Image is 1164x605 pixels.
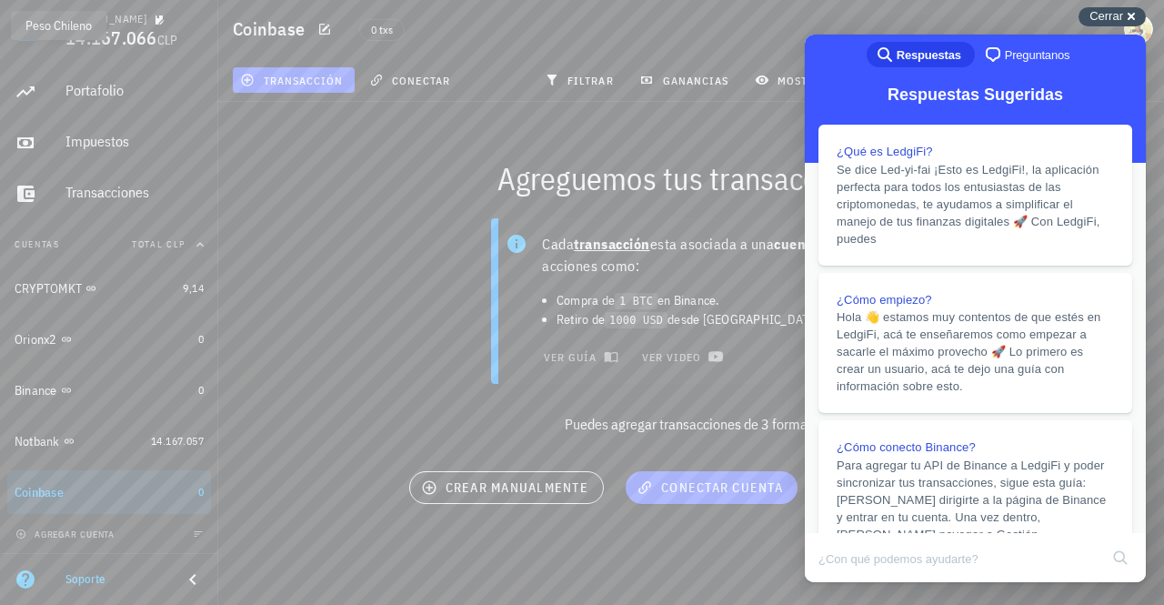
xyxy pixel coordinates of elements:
[198,383,204,397] span: 0
[805,35,1146,582] iframe: Help Scout Beacon - Live Chat, Contact Form, and Knowledge Base
[537,67,625,93] button: filtrar
[65,82,204,99] div: Portafolio
[640,349,719,364] span: ver video
[629,344,731,369] a: ver video
[65,184,204,201] div: Transacciones
[65,572,167,587] div: Soporte
[198,485,204,499] span: 0
[362,67,462,93] button: conectar
[1079,7,1146,26] button: Cerrar
[373,73,450,87] span: conectar
[15,434,60,449] div: Notbank
[615,293,657,310] code: 1 BTC
[531,344,627,369] button: ver guía
[643,73,728,87] span: ganancias
[7,267,211,310] a: CRYPTOMKT 9,14
[7,121,211,165] a: Impuestos
[542,233,877,277] p: Cada esta asociada a una y son acciones como:
[371,20,393,40] span: 0 txs
[758,73,830,87] span: mostrar
[626,471,798,504] button: conectar cuenta
[198,332,204,346] span: 0
[7,223,211,267] button: CuentasTotal CLP
[1089,9,1123,23] span: Cerrar
[774,235,818,253] b: cuenta
[157,32,178,48] span: CLP
[557,291,877,310] li: Compra de en Binance.
[11,11,105,40] div: Pérdida total
[7,419,211,463] a: Notbank 14.167.057
[1124,15,1153,44] div: avatar
[15,383,57,398] div: Binance
[557,310,877,329] li: Retiro de desde [GEOGRAPHIC_DATA].
[7,368,211,412] a: Binance 0
[7,70,211,114] a: Portafolio
[65,12,146,26] div: [PERSON_NAME]
[15,332,57,348] div: Orionx2
[632,67,740,93] button: ganancias
[605,312,667,329] code: 1000 USD
[218,413,1164,435] p: Puedes agregar transacciones de 3 formas:
[542,349,615,364] span: ver guía
[233,67,355,93] button: transacción
[65,25,157,50] span: 14.167.066
[748,67,841,93] button: mostrar
[548,73,614,87] span: filtrar
[132,238,186,250] span: Total CLP
[7,470,211,514] a: Coinbase 0
[65,133,204,150] div: Impuestos
[183,281,204,295] span: 9,14
[15,281,82,297] div: CRYPTOMKT
[151,434,204,448] span: 14.167.057
[7,172,211,216] a: Transacciones
[15,485,64,500] div: Coinbase
[233,15,312,44] h1: Coinbase
[574,235,650,253] b: transacción
[425,479,588,496] span: crear manualmente
[19,529,115,540] span: agregar cuenta
[409,471,604,504] button: crear manualmente
[7,318,211,361] a: Orionx2 0
[244,73,343,87] span: transacción
[640,479,783,496] span: conectar cuenta
[11,525,123,543] button: agregar cuenta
